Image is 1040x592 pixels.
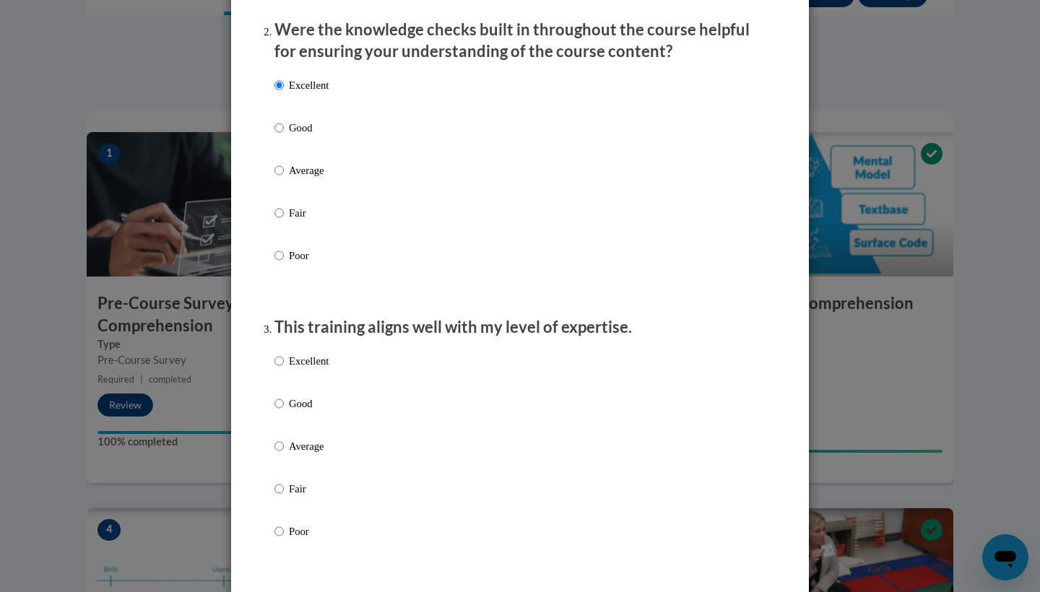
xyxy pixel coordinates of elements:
input: Average [274,438,284,454]
input: Average [274,162,284,178]
p: This training aligns well with my level of expertise. [274,316,766,339]
input: Excellent [274,77,284,93]
p: Excellent [289,353,329,369]
p: Poor [289,248,329,264]
input: Poor [274,248,284,264]
input: Fair [274,205,284,221]
p: Fair [289,481,329,497]
input: Fair [274,481,284,497]
input: Poor [274,523,284,539]
p: Fair [289,205,329,221]
p: Good [289,396,329,412]
p: Average [289,162,329,178]
p: Poor [289,523,329,539]
p: Good [289,120,329,136]
p: Were the knowledge checks built in throughout the course helpful for ensuring your understanding ... [274,19,766,64]
input: Excellent [274,353,284,369]
input: Good [274,120,284,136]
p: Average [289,438,329,454]
input: Good [274,396,284,412]
p: Excellent [289,77,329,93]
